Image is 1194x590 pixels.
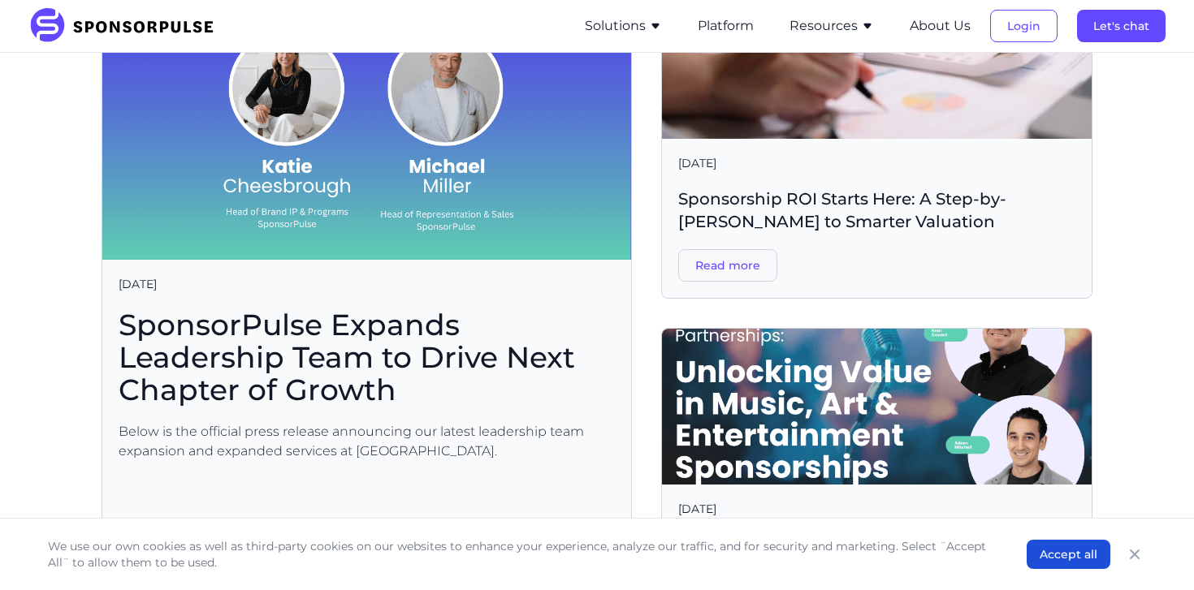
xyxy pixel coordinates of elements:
[1113,512,1194,590] iframe: Chat Widget
[48,538,994,571] p: We use our own cookies as well as third-party cookies on our websites to enhance your experience,...
[678,155,1075,171] span: [DATE]
[662,329,1092,484] img: Webinar header image
[119,422,615,461] span: Below is the official press release announcing our latest leadership team expansion and expanded ...
[910,16,971,36] button: About Us
[790,16,874,36] button: Resources
[698,19,754,33] a: Platform
[28,8,226,44] img: SponsorPulse
[990,10,1058,42] button: Login
[119,276,615,292] span: [DATE]
[698,16,754,36] button: Platform
[678,501,1075,517] span: [DATE]
[119,308,615,406] span: SponsorPulse Expands Leadership Team to Drive Next Chapter of Growth
[990,19,1058,33] a: Login
[1077,19,1166,33] a: Let's chat
[1077,10,1166,42] button: Let's chat
[1027,540,1110,569] button: Accept all
[678,187,1075,233] span: Sponsorship ROI Starts Here: A Step-by-[PERSON_NAME] to Smarter Valuation
[585,16,662,36] button: Solutions
[910,19,971,33] a: About Us
[678,249,777,282] button: Read more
